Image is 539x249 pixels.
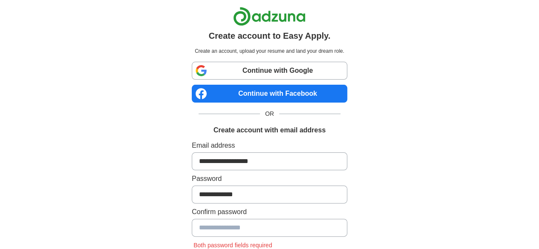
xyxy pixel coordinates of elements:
span: Both password fields required [192,242,274,249]
a: Continue with Facebook [192,85,347,103]
img: Adzuna logo [233,7,306,26]
label: Confirm password [192,207,347,217]
p: Create an account, upload your resume and land your dream role. [193,47,346,55]
a: Continue with Google [192,62,347,80]
span: OR [260,109,279,118]
label: Password [192,174,347,184]
h1: Create account with email address [213,125,326,135]
h1: Create account to Easy Apply. [209,29,331,42]
label: Email address [192,140,347,151]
